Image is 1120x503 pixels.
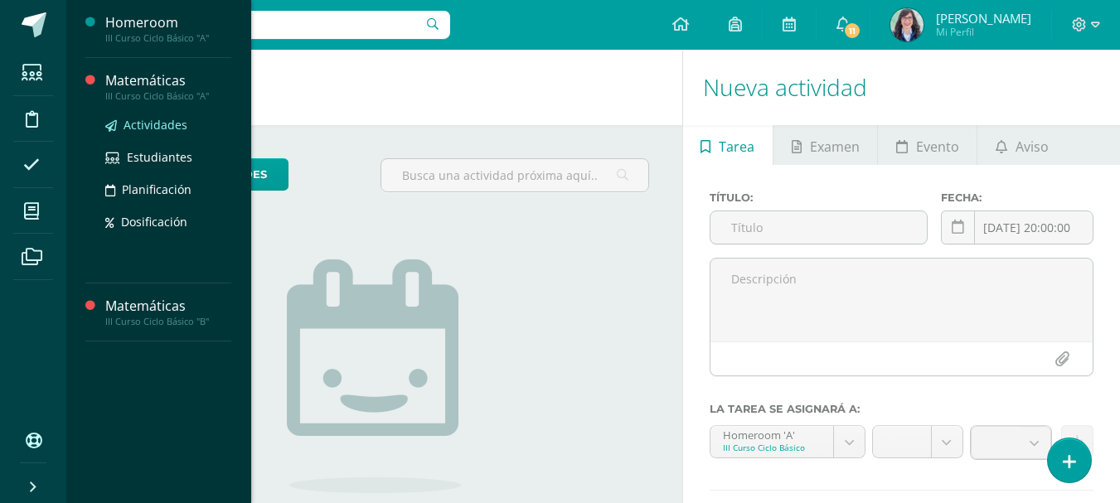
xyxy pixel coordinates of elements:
[105,71,231,102] a: MatemáticasIII Curso Ciclo Básico "A"
[381,159,647,191] input: Busca una actividad próxima aquí...
[710,211,928,244] input: Título
[287,259,461,493] img: no_activities.png
[127,149,192,165] span: Estudiantes
[105,316,231,327] div: III Curso Ciclo Básico "B"
[683,125,773,165] a: Tarea
[810,127,860,167] span: Examen
[105,148,231,167] a: Estudiantes
[710,191,928,204] label: Título:
[105,90,231,102] div: III Curso Ciclo Básico "A"
[77,11,450,39] input: Busca un usuario...
[773,125,877,165] a: Examen
[710,403,1093,415] label: La tarea se asignará a:
[105,115,231,134] a: Actividades
[936,10,1031,27] span: [PERSON_NAME]
[916,127,959,167] span: Evento
[977,125,1066,165] a: Aviso
[723,442,821,453] div: III Curso Ciclo Básico
[723,426,821,442] div: Homeroom 'A'
[105,13,231,44] a: HomeroomIII Curso Ciclo Básico "A"
[105,32,231,44] div: III Curso Ciclo Básico "A"
[843,22,861,40] span: 11
[719,127,754,167] span: Tarea
[105,13,231,32] div: Homeroom
[121,214,187,230] span: Dosificación
[105,297,231,316] div: Matemáticas
[105,212,231,231] a: Dosificación
[703,50,1100,125] h1: Nueva actividad
[105,297,231,327] a: MatemáticasIII Curso Ciclo Básico "B"
[942,211,1093,244] input: Fecha de entrega
[936,25,1031,39] span: Mi Perfil
[941,191,1093,204] label: Fecha:
[122,181,192,197] span: Planificación
[105,71,231,90] div: Matemáticas
[105,180,231,199] a: Planificación
[86,50,662,125] h1: Actividades
[1016,127,1049,167] span: Aviso
[878,125,977,165] a: Evento
[124,117,187,133] span: Actividades
[890,8,924,41] img: feef98d3e48c09d52a01cb7e66e13521.png
[710,426,865,457] a: Homeroom 'A'III Curso Ciclo Básico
